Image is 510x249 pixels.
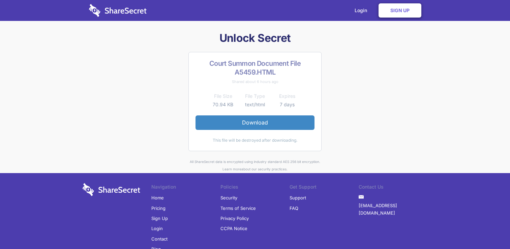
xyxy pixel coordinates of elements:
a: Contact [151,234,168,244]
li: Get Support [290,183,359,193]
li: Navigation [151,183,220,193]
div: All ShareSecret data is encrypted using industry standard AES 256 bit encryption. about our secur... [80,158,430,173]
th: Expires [271,92,303,100]
a: Pricing [151,203,166,213]
a: Sign Up [379,3,421,18]
a: FAQ [290,203,298,213]
div: Shared about 6 hours ago [196,78,314,85]
img: logo-wordmark-white-trans-d4663122ce5f474addd5e946df7df03e33cb6a1c49d2221995e7729f52c070b2.svg [89,4,147,17]
td: 7 days [271,101,303,109]
a: Support [290,193,306,203]
a: Login [151,223,163,233]
a: Learn more [222,167,241,171]
h1: Unlock Secret [80,31,430,45]
li: Policies [220,183,290,193]
a: Sign Up [151,213,168,223]
td: 70.94 KB [207,101,239,109]
th: File Type [239,92,271,100]
td: text/html [239,101,271,109]
a: Home [151,193,164,203]
img: logo-wordmark-white-trans-d4663122ce5f474addd5e946df7df03e33cb6a1c49d2221995e7729f52c070b2.svg [83,183,140,196]
a: Terms of Service [220,203,256,213]
a: Privacy Policy [220,213,249,223]
a: Security [220,193,237,203]
h2: Court Summon Document File A5459.HTML [196,59,314,77]
li: Contact Us [359,183,428,193]
div: This file will be destroyed after downloading. [196,137,314,144]
th: File Size [207,92,239,100]
a: Download [196,115,314,130]
a: [EMAIL_ADDRESS][DOMAIN_NAME] [359,200,428,218]
a: CCPA Notice [220,223,247,233]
